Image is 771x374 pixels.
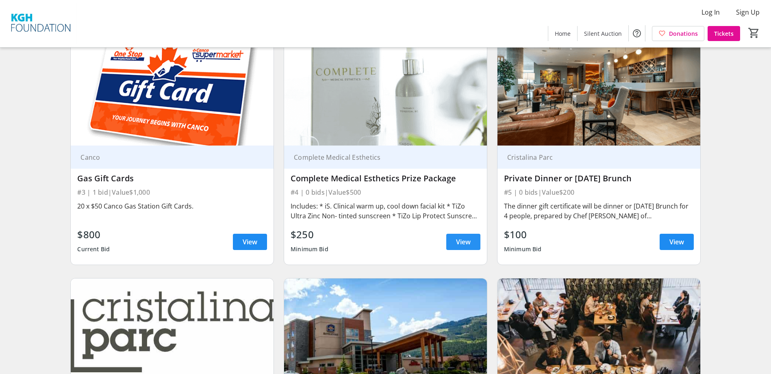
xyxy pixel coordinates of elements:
[504,174,694,183] div: Private Dinner or [DATE] Brunch
[77,187,267,198] div: #3 | 1 bid | Value $1,000
[747,26,761,40] button: Cart
[291,153,471,161] div: Complete Medical Esthetics
[736,7,760,17] span: Sign Up
[695,6,726,19] button: Log In
[708,26,740,41] a: Tickets
[504,153,684,161] div: Cristalina Parc
[584,29,622,38] span: Silent Auction
[284,32,487,146] img: Complete Medical Esthetics Prize Package
[504,187,694,198] div: #5 | 0 bids | Value $200
[504,242,542,257] div: Minimum Bid
[578,26,628,41] a: Silent Auction
[446,234,480,250] a: View
[291,187,480,198] div: #4 | 0 bids | Value $500
[548,26,577,41] a: Home
[233,234,267,250] a: View
[497,32,700,146] img: Private Dinner or Sunday Brunch
[291,174,480,183] div: Complete Medical Esthetics Prize Package
[77,242,110,257] div: Current Bid
[71,32,274,146] img: Gas Gift Cards
[652,26,704,41] a: Donations
[243,237,257,247] span: View
[669,237,684,247] span: View
[5,3,77,44] img: KGH Foundation's Logo
[77,174,267,183] div: Gas Gift Cards
[291,242,328,257] div: Minimum Bid
[702,7,720,17] span: Log In
[504,201,694,221] div: The dinner gift certificate will be dinner or [DATE] Brunch for 4 people, prepared by Chef [PERSO...
[77,227,110,242] div: $800
[730,6,766,19] button: Sign Up
[504,227,542,242] div: $100
[456,237,471,247] span: View
[555,29,571,38] span: Home
[77,153,257,161] div: Canco
[291,227,328,242] div: $250
[714,29,734,38] span: Tickets
[660,234,694,250] a: View
[77,201,267,211] div: 20 x $50 Canco Gas Station Gift Cards.
[669,29,698,38] span: Donations
[291,201,480,221] div: Includes: * iS. Clinical warm up, cool down facial kit * TiZo Ultra Zinc Non- tinted sunscreen * ...
[629,25,645,41] button: Help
